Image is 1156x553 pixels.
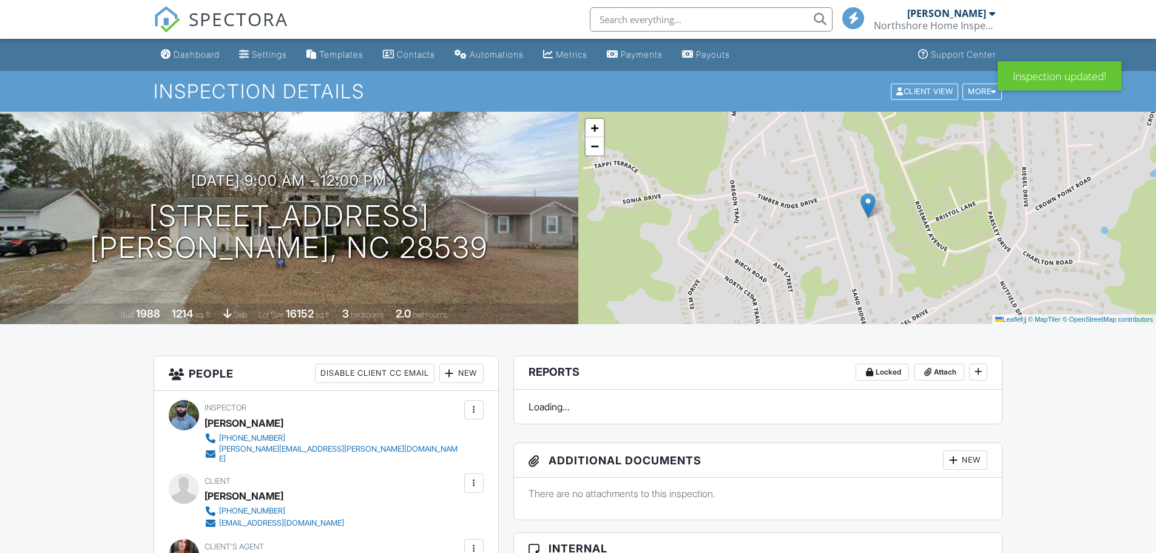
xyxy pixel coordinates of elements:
[174,49,220,59] div: Dashboard
[195,310,212,319] span: sq. ft.
[450,44,529,66] a: Automations (Basic)
[907,7,986,19] div: [PERSON_NAME]
[931,49,996,59] div: Support Center
[204,542,264,551] span: Client's Agent
[677,44,735,66] a: Payouts
[1024,316,1026,323] span: |
[302,44,368,66] a: Templates
[316,310,331,319] span: sq.ft.
[890,86,961,95] a: Client View
[154,16,288,42] a: SPECTORA
[1063,316,1153,323] a: © OpenStreetMap contributors
[204,517,344,529] a: [EMAIL_ADDRESS][DOMAIN_NAME]
[219,518,344,528] div: [EMAIL_ADDRESS][DOMAIN_NAME]
[556,49,587,59] div: Metrics
[259,310,284,319] span: Lot Size
[590,138,598,154] span: −
[860,193,876,218] img: Marker
[602,44,668,66] a: Payments
[204,505,344,517] a: [PHONE_NUMBER]
[590,7,833,32] input: Search everything...
[286,307,314,320] div: 16152
[351,310,384,319] span: bedrooms
[378,44,440,66] a: Contacts
[995,316,1022,323] a: Leaflet
[154,6,180,33] img: The Best Home Inspection Software - Spectora
[514,443,1002,478] h3: Additional Documents
[156,44,225,66] a: Dashboard
[252,49,287,59] div: Settings
[154,356,498,391] h3: People
[121,310,134,319] span: Built
[342,307,349,320] div: 3
[219,444,461,464] div: [PERSON_NAME][EMAIL_ADDRESS][PERSON_NAME][DOMAIN_NAME]
[396,307,411,320] div: 2.0
[204,444,461,464] a: [PERSON_NAME][EMAIL_ADDRESS][PERSON_NAME][DOMAIN_NAME]
[621,49,663,59] div: Payments
[590,120,598,135] span: +
[204,432,461,444] a: [PHONE_NUMBER]
[397,49,435,59] div: Contacts
[696,49,730,59] div: Payouts
[204,414,283,432] div: [PERSON_NAME]
[913,44,1001,66] a: Support Center
[219,433,285,443] div: [PHONE_NUMBER]
[998,61,1121,90] div: Inspection updated!
[891,83,958,100] div: Client View
[1028,316,1061,323] a: © MapTiler
[172,307,193,320] div: 1214
[234,310,247,319] span: slab
[315,364,434,383] div: Disable Client CC Email
[586,137,604,155] a: Zoom out
[529,487,988,500] p: There are no attachments to this inspection.
[962,83,1002,100] div: More
[136,307,160,320] div: 1988
[439,364,484,383] div: New
[219,506,285,516] div: [PHONE_NUMBER]
[874,19,995,32] div: Northshore Home Inspections, LLC
[413,310,447,319] span: bathrooms
[204,403,246,412] span: Inspector
[204,477,231,486] span: Client
[204,487,283,505] div: [PERSON_NAME]
[319,49,363,59] div: Templates
[191,172,387,189] h3: [DATE] 9:00 am - 12:00 pm
[154,81,1003,102] h1: Inspection Details
[538,44,592,66] a: Metrics
[234,44,292,66] a: Settings
[943,450,987,470] div: New
[189,6,288,32] span: SPECTORA
[470,49,524,59] div: Automations
[90,200,488,265] h1: [STREET_ADDRESS] [PERSON_NAME], NC 28539
[586,119,604,137] a: Zoom in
